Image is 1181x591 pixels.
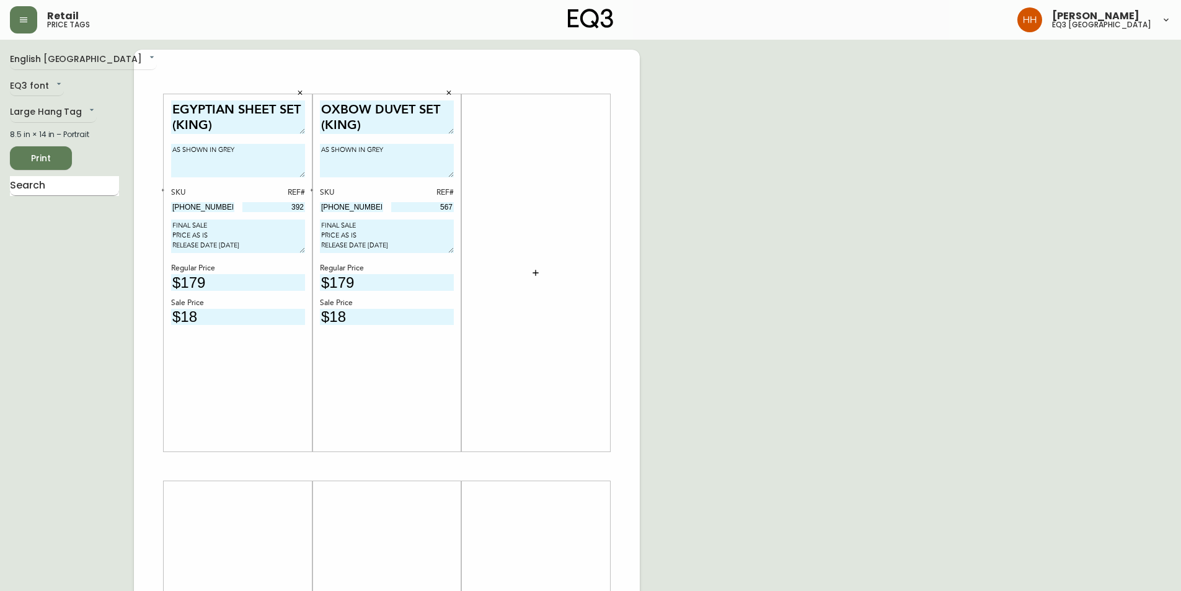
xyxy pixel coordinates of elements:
[320,309,454,326] input: price excluding $
[320,220,454,253] textarea: FINAL SALE PRICE AS IS RELEASE DATE [DATE]
[320,274,454,291] input: price excluding $
[47,11,79,21] span: Retail
[171,100,305,135] textarea: EGYPTIAN SHEET SET (KING)
[20,151,62,166] span: Print
[10,176,119,196] input: Search
[171,187,234,198] div: SKU
[320,100,454,135] textarea: OXBOW DUVET SET (KING)
[171,220,305,253] textarea: FINAL SALE PRICE AS IS RELEASE DATE [DATE]
[320,298,454,309] div: Sale Price
[568,9,614,29] img: logo
[171,309,305,326] input: price excluding $
[10,129,119,140] div: 8.5 in × 14 in – Portrait
[171,144,305,177] textarea: AS SHOWN IN GREY
[47,21,90,29] h5: price tags
[1052,11,1139,21] span: [PERSON_NAME]
[10,50,157,70] div: English [GEOGRAPHIC_DATA]
[171,263,305,274] div: Regular Price
[10,146,72,170] button: Print
[171,274,305,291] input: price excluding $
[1017,7,1042,32] img: 6b766095664b4c6b511bd6e414aa3971
[10,76,64,97] div: EQ3 font
[10,102,97,123] div: Large Hang Tag
[242,187,306,198] div: REF#
[320,144,454,177] textarea: AS SHOWN IN GREY
[391,187,454,198] div: REF#
[171,298,305,309] div: Sale Price
[320,263,454,274] div: Regular Price
[320,187,383,198] div: SKU
[1052,21,1151,29] h5: eq3 [GEOGRAPHIC_DATA]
